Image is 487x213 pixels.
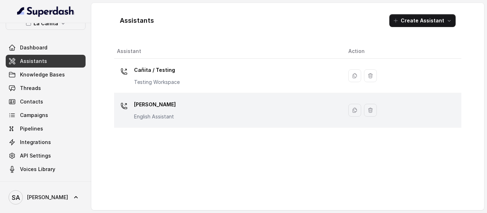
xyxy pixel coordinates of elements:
a: Assistants [6,55,86,68]
span: Threads [20,85,41,92]
a: Integrations [6,136,86,149]
img: light.svg [17,6,75,17]
span: Voices Library [20,166,55,173]
span: Contacts [20,98,43,105]
p: Testing Workspace [134,79,180,86]
a: Pipelines [6,122,86,135]
a: [PERSON_NAME] [6,187,86,207]
a: Campaigns [6,109,86,122]
p: English Assistant [134,113,176,120]
span: Dashboard [20,44,47,51]
p: [PERSON_NAME] [134,99,176,110]
a: Dashboard [6,41,86,54]
a: Threads [6,82,86,95]
span: [PERSON_NAME] [27,194,68,201]
th: Action [343,44,461,59]
span: Integrations [20,139,51,146]
a: API Settings [6,149,86,162]
a: Contacts [6,95,86,108]
th: Assistant [114,44,343,59]
button: Create Assistant [389,14,456,27]
p: La Cañita [34,19,58,28]
button: La Cañita [6,17,86,30]
span: Pipelines [20,125,43,132]
p: Cañita / Testing [134,64,180,76]
a: Knowledge Bases [6,68,86,81]
span: Campaigns [20,112,48,119]
a: Voices Library [6,163,86,176]
h1: Assistants [120,15,154,26]
span: API Settings [20,152,51,159]
text: SA [12,194,20,201]
span: Knowledge Bases [20,71,65,78]
span: Assistants [20,58,47,65]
